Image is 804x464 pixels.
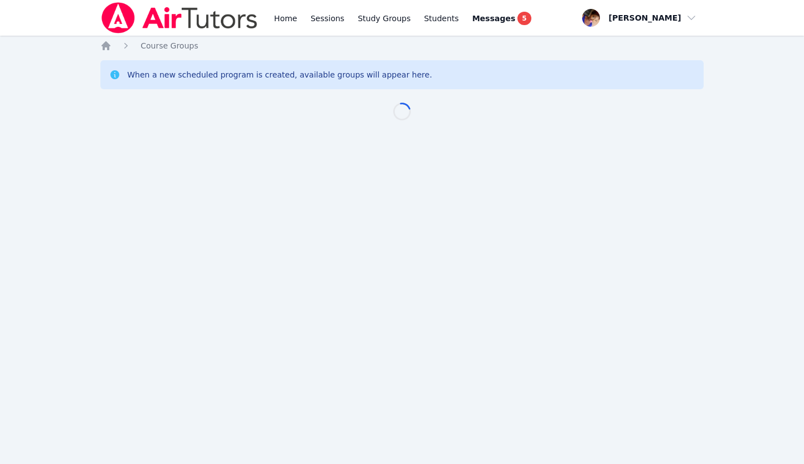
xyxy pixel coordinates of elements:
span: Messages [472,13,515,24]
span: Course Groups [141,41,198,50]
div: When a new scheduled program is created, available groups will appear here. [127,69,432,80]
nav: Breadcrumb [100,40,704,51]
span: 5 [517,12,531,25]
img: Air Tutors [100,2,258,33]
a: Course Groups [141,40,198,51]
